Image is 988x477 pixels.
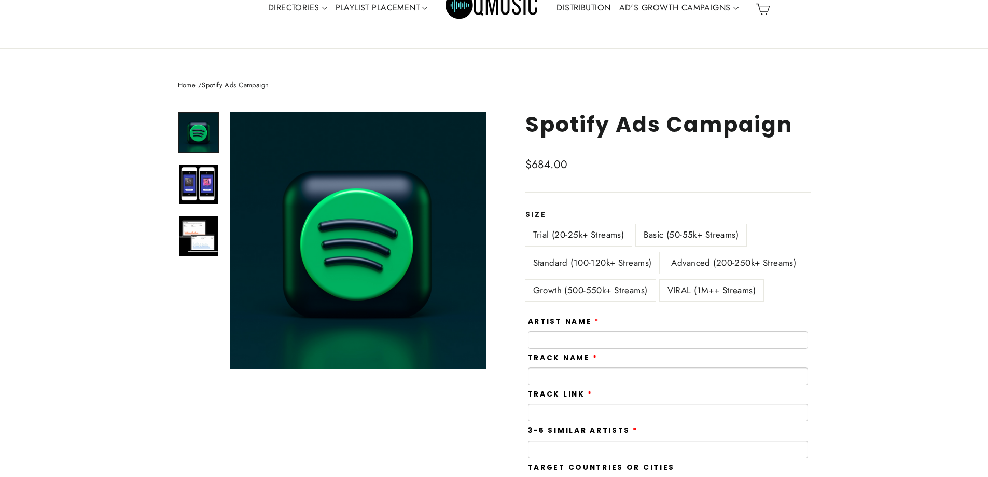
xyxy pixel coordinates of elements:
label: Trial (20-25k+ Streams) [525,224,632,246]
label: Track Link [528,390,593,399]
label: 3-5 Similar Artists [528,427,638,435]
nav: breadcrumbs [178,80,811,91]
h1: Spotify Ads Campaign [525,112,811,137]
label: Advanced (200-250k+ Streams) [663,252,804,274]
label: Size [525,211,811,219]
img: Spotify Ads Campaign [179,165,218,204]
label: Track Name [528,354,598,362]
label: Target Countries or Cities [528,464,675,472]
label: Standard (100-120k+ Streams) [525,252,660,274]
label: Artist Name [528,318,600,326]
label: VIRAL (1M++ Streams) [660,280,764,301]
span: / [198,80,202,90]
span: $684.00 [525,157,568,172]
img: Spotify Ads Campaign [179,216,218,256]
label: Basic (50-55k+ Streams) [636,224,746,246]
img: Spotify Ads Campaign [179,113,218,152]
a: Home [178,80,196,90]
label: Growth (500-550k+ Streams) [525,280,656,301]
